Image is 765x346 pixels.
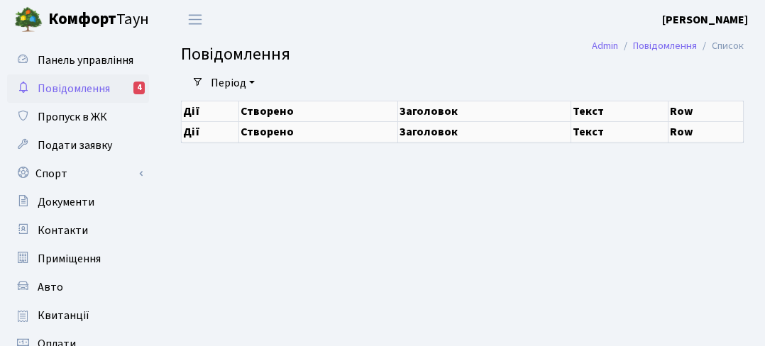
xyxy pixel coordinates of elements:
div: 4 [133,82,145,94]
th: Текст [571,101,668,121]
a: Квитанції [7,301,149,330]
a: Admin [592,38,618,53]
nav: breadcrumb [571,31,765,61]
span: Приміщення [38,251,101,267]
a: Авто [7,273,149,301]
a: Період [205,71,260,95]
th: Дії [182,121,239,142]
a: Пропуск в ЖК [7,103,149,131]
a: Повідомлення [633,38,697,53]
th: Row [668,101,743,121]
th: Дії [182,101,239,121]
span: Квитанції [38,308,89,323]
span: Панель управління [38,52,133,68]
a: [PERSON_NAME] [662,11,748,28]
th: Створено [239,121,398,142]
a: Контакти [7,216,149,245]
span: Подати заявку [38,138,112,153]
span: Документи [38,194,94,210]
a: Повідомлення4 [7,74,149,103]
th: Row [668,121,743,142]
span: Контакти [38,223,88,238]
a: Панель управління [7,46,149,74]
span: Повідомлення [181,42,290,67]
th: Заголовок [398,121,571,142]
span: Авто [38,279,63,295]
a: Спорт [7,160,149,188]
a: Подати заявку [7,131,149,160]
span: Пропуск в ЖК [38,109,107,125]
a: Приміщення [7,245,149,273]
th: Створено [239,101,398,121]
a: Документи [7,188,149,216]
li: Список [697,38,744,54]
span: Повідомлення [38,81,110,96]
b: [PERSON_NAME] [662,12,748,28]
img: logo.png [14,6,43,34]
span: Таун [48,8,149,32]
b: Комфорт [48,8,116,30]
th: Заголовок [398,101,571,121]
th: Текст [571,121,668,142]
button: Переключити навігацію [177,8,213,31]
